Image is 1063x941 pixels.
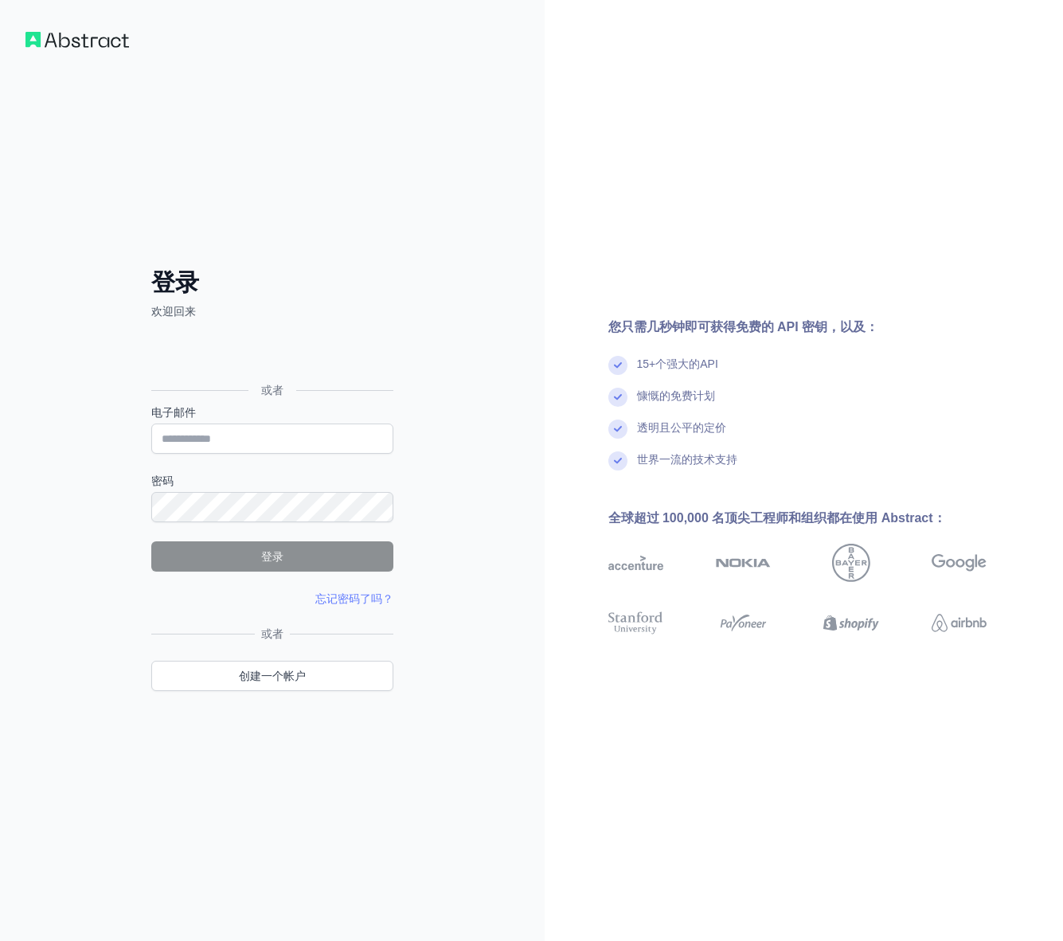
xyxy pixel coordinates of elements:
img: 工作流程 [25,32,129,48]
img: 斯坦福大学 [608,609,663,637]
img: Shopify [823,609,878,637]
font: 透明且公平的定价 [637,421,726,434]
a: 创建一个帐户 [151,661,393,691]
img: 爱彼迎 [932,609,987,637]
img: 谷歌 [932,544,987,582]
img: 复选标记 [608,420,627,439]
font: 全球超过 100,000 名顶尖工程师和组织都在使用 Abstract： [608,511,946,525]
img: 埃森哲 [608,544,663,582]
font: 登录 [151,269,199,295]
font: 密码 [151,474,174,487]
font: 登录 [261,550,283,563]
font: 或者 [261,627,283,640]
font: 慷慨的免费计划 [637,389,715,402]
font: 15+个强大的API [637,357,718,370]
img: 派安盈 [716,609,771,637]
img: 复选标记 [608,356,627,375]
img: 拜耳 [832,544,870,582]
img: 复选标记 [608,388,627,407]
a: 忘记密码了吗？ [315,592,393,605]
img: 复选标记 [608,451,627,470]
font: 电子邮件 [151,406,196,419]
font: 欢迎回来 [151,305,196,318]
img: 诺基亚 [716,544,771,582]
button: 登录 [151,541,393,572]
font: 世界一流的技术支持 [637,453,737,466]
font: 创建一个帐户 [239,670,306,682]
font: 您只需几秒钟即可获得免费的 API 密钥，以及： [608,320,879,334]
iframe: 使用 Google 按钮登录 [143,337,398,372]
font: 或者 [261,384,283,396]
